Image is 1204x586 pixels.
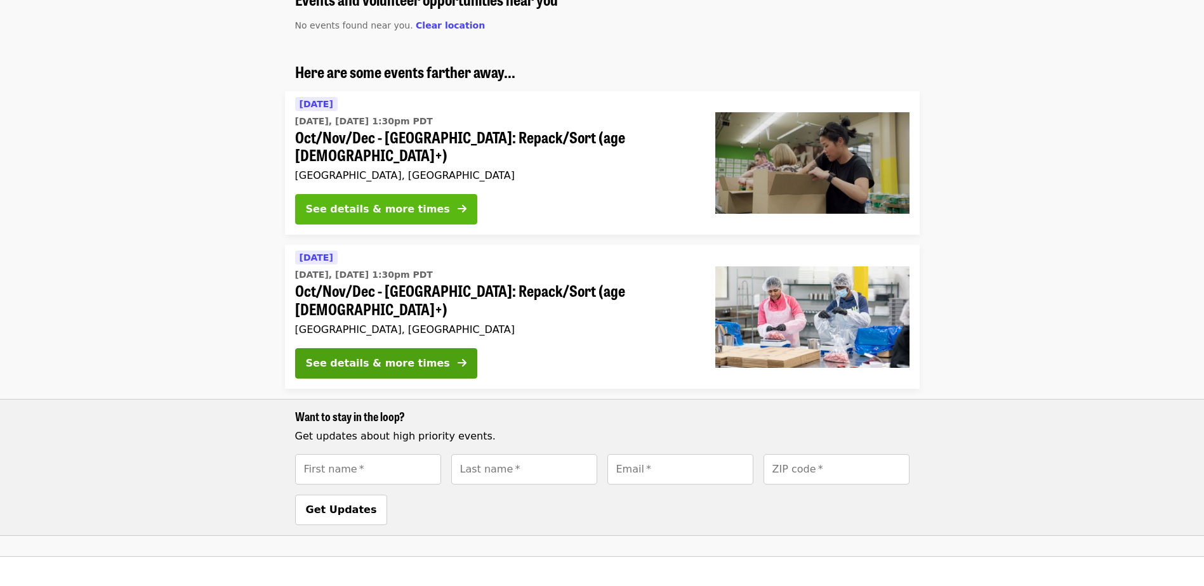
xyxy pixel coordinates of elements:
span: Clear location [416,20,485,30]
i: arrow-right icon [458,357,466,369]
img: Oct/Nov/Dec - Portland: Repack/Sort (age 8+) organized by Oregon Food Bank [715,112,910,214]
span: Get updates about high priority events. [295,430,496,442]
span: [DATE] [300,252,333,263]
input: [object Object] [295,454,441,485]
button: Get Updates [295,495,388,525]
input: [object Object] [764,454,910,485]
time: [DATE], [DATE] 1:30pm PDT [295,268,433,282]
button: Clear location [416,19,485,32]
span: Oct/Nov/Dec - [GEOGRAPHIC_DATA]: Repack/Sort (age [DEMOGRAPHIC_DATA]+) [295,128,695,165]
i: arrow-right icon [458,203,466,215]
input: [object Object] [451,454,597,485]
span: Get Updates [306,504,377,516]
a: See details for "Oct/Nov/Dec - Beaverton: Repack/Sort (age 10+)" [285,245,920,389]
span: Here are some events farther away... [295,60,515,82]
time: [DATE], [DATE] 1:30pm PDT [295,115,433,128]
a: See details for "Oct/Nov/Dec - Portland: Repack/Sort (age 8+)" [285,91,920,235]
span: Want to stay in the loop? [295,408,405,424]
input: [object Object] [607,454,753,485]
span: [DATE] [300,99,333,109]
div: [GEOGRAPHIC_DATA], [GEOGRAPHIC_DATA] [295,169,695,181]
img: Oct/Nov/Dec - Beaverton: Repack/Sort (age 10+) organized by Oregon Food Bank [715,266,910,368]
div: See details & more times [306,356,450,371]
span: No events found near you. [295,20,413,30]
div: [GEOGRAPHIC_DATA], [GEOGRAPHIC_DATA] [295,323,695,335]
button: See details & more times [295,348,477,379]
button: See details & more times [295,194,477,225]
div: See details & more times [306,202,450,217]
span: Oct/Nov/Dec - [GEOGRAPHIC_DATA]: Repack/Sort (age [DEMOGRAPHIC_DATA]+) [295,282,695,318]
